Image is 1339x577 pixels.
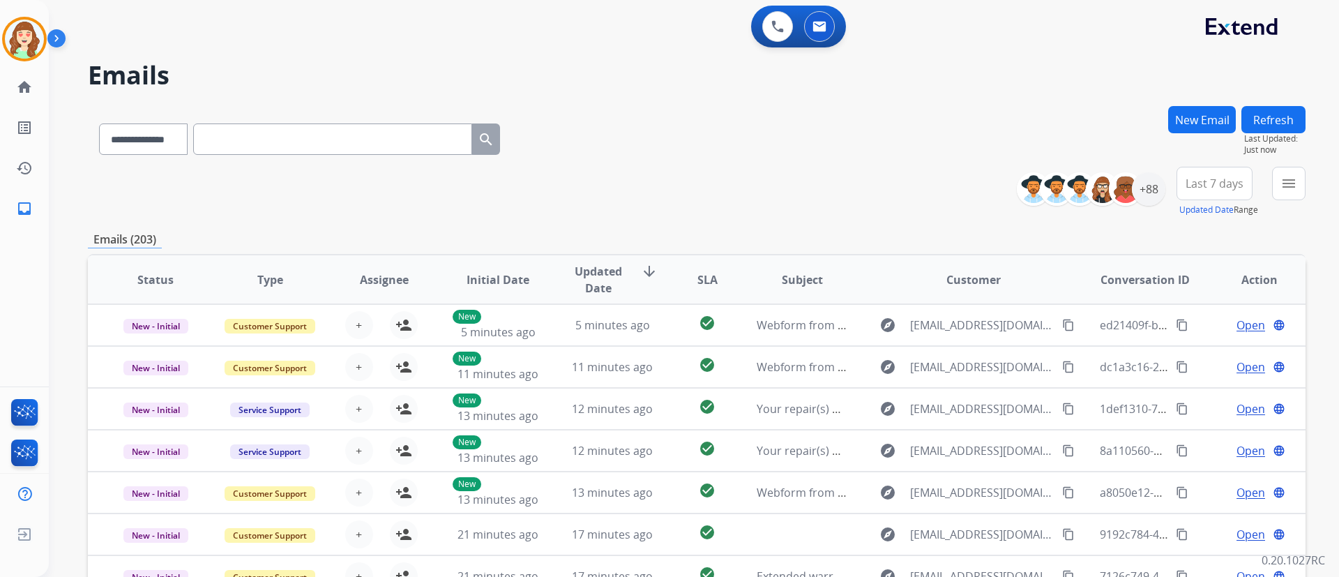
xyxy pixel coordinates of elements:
span: Last Updated: [1244,133,1306,144]
mat-icon: language [1273,444,1285,457]
span: New - Initial [123,444,188,459]
mat-icon: content_copy [1062,528,1075,541]
p: New [453,310,481,324]
mat-icon: check_circle [699,398,716,415]
span: [EMAIL_ADDRESS][DOMAIN_NAME] [910,484,1054,501]
mat-icon: language [1273,403,1285,415]
button: + [345,395,373,423]
span: 5 minutes ago [575,317,650,333]
span: Customer [946,271,1001,288]
span: Your repair(s) have shipped [757,401,902,417]
mat-icon: content_copy [1176,486,1188,499]
mat-icon: explore [879,317,896,334]
p: 0.20.1027RC [1262,552,1325,569]
span: [EMAIL_ADDRESS][DOMAIN_NAME] [910,359,1054,375]
button: New Email [1168,106,1236,133]
p: New [453,394,481,407]
span: dc1a3c16-2a1f-42e3-8db5-a48e14c769ab [1100,359,1312,375]
span: [EMAIL_ADDRESS][DOMAIN_NAME] [910,442,1054,459]
mat-icon: arrow_downward [641,263,658,280]
mat-icon: content_copy [1176,403,1188,415]
span: Customer Support [225,528,315,543]
span: Assignee [360,271,409,288]
p: New [453,352,481,366]
span: Just now [1244,144,1306,156]
span: Webform from [EMAIL_ADDRESS][DOMAIN_NAME] on [DATE] [757,485,1073,500]
mat-icon: list_alt [16,119,33,136]
span: + [356,359,362,375]
span: Customer Support [225,486,315,501]
mat-icon: content_copy [1176,444,1188,457]
span: 9192c784-4087-4a6b-85bb-aaa455541f86 [1100,527,1313,542]
mat-icon: check_circle [699,357,716,373]
span: 13 minutes ago [457,450,538,465]
mat-icon: menu [1280,175,1297,192]
span: [EMAIL_ADDRESS][DOMAIN_NAME] [910,317,1054,334]
span: 13 minutes ago [457,408,538,424]
mat-icon: person_add [395,526,412,543]
span: 12 minutes ago [572,401,653,417]
span: 8a110560-ad61-4e17-8915-1d4056ce00bd [1100,443,1317,458]
mat-icon: person_add [395,400,412,417]
mat-icon: person_add [395,317,412,334]
mat-icon: language [1273,528,1285,541]
span: Customer Support [225,361,315,375]
mat-icon: content_copy [1062,319,1075,331]
span: 11 minutes ago [572,359,653,375]
mat-icon: language [1273,486,1285,499]
span: Status [137,271,174,288]
mat-icon: explore [879,400,896,417]
mat-icon: explore [879,526,896,543]
mat-icon: content_copy [1062,444,1075,457]
span: Last 7 days [1186,181,1243,186]
mat-icon: person_add [395,442,412,459]
mat-icon: person_add [395,359,412,375]
mat-icon: content_copy [1062,403,1075,415]
h2: Emails [88,61,1306,89]
th: Action [1191,255,1306,304]
mat-icon: content_copy [1062,486,1075,499]
span: + [356,484,362,501]
span: 1def1310-75f2-48bc-a19e-7b77680faf58 [1100,401,1305,417]
span: 21 minutes ago [457,527,538,542]
mat-icon: language [1273,319,1285,331]
mat-icon: content_copy [1062,361,1075,373]
mat-icon: check_circle [699,482,716,499]
button: Last 7 days [1177,167,1253,200]
span: New - Initial [123,361,188,375]
span: New - Initial [123,403,188,417]
span: 17 minutes ago [572,527,653,542]
button: + [345,520,373,548]
button: + [345,437,373,465]
span: Initial Date [467,271,529,288]
mat-icon: explore [879,359,896,375]
span: Open [1236,484,1265,501]
span: ed21409f-b42c-4ca6-b40e-ed9e82676b04 [1100,317,1314,333]
span: Service Support [230,403,310,417]
p: New [453,477,481,491]
span: Updated Date [567,263,630,297]
span: + [356,526,362,543]
button: + [345,353,373,381]
mat-icon: content_copy [1176,319,1188,331]
span: Open [1236,526,1265,543]
button: Updated Date [1179,204,1234,216]
mat-icon: history [16,160,33,177]
span: Open [1236,400,1265,417]
span: + [356,442,362,459]
p: New [453,435,481,449]
span: Range [1179,204,1258,216]
span: Open [1236,442,1265,459]
span: [EMAIL_ADDRESS][DOMAIN_NAME] [910,400,1054,417]
mat-icon: language [1273,361,1285,373]
span: New - Initial [123,486,188,501]
mat-icon: search [478,131,494,148]
span: Webform from [EMAIL_ADDRESS][DOMAIN_NAME] on [DATE] [757,359,1073,375]
p: Emails (203) [88,231,162,248]
mat-icon: inbox [16,200,33,217]
span: Service Support [230,444,310,459]
mat-icon: explore [879,484,896,501]
mat-icon: explore [879,442,896,459]
span: 12 minutes ago [572,443,653,458]
span: Open [1236,317,1265,334]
